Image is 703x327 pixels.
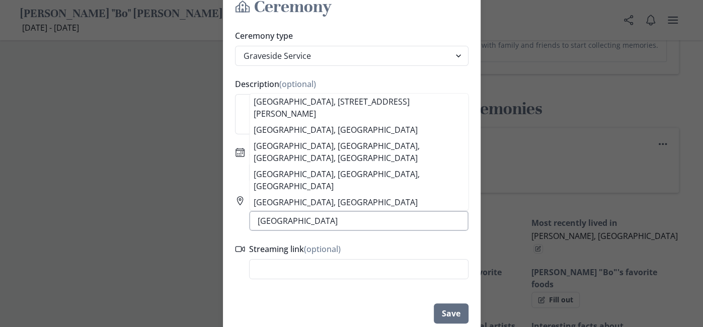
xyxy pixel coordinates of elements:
[235,78,462,90] label: Description
[250,138,468,166] li: [GEOGRAPHIC_DATA], [GEOGRAPHIC_DATA], [GEOGRAPHIC_DATA], [GEOGRAPHIC_DATA]
[250,194,468,210] li: [GEOGRAPHIC_DATA], [GEOGRAPHIC_DATA]
[279,78,316,90] span: (optional)
[434,303,468,323] button: Save
[250,94,468,122] li: [GEOGRAPHIC_DATA], [STREET_ADDRESS][PERSON_NAME]
[304,243,341,255] span: (optional)
[250,166,468,194] li: [GEOGRAPHIC_DATA], [GEOGRAPHIC_DATA], [GEOGRAPHIC_DATA]
[235,30,462,42] label: Ceremony type
[249,243,462,255] label: Streaming link
[250,122,468,138] li: [GEOGRAPHIC_DATA], [GEOGRAPHIC_DATA]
